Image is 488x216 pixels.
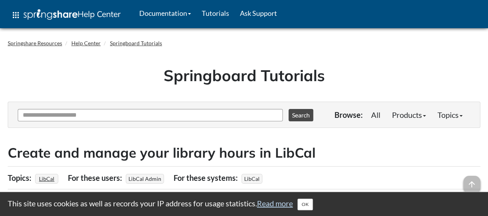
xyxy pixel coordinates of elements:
[297,199,313,210] button: Close
[365,107,386,122] a: All
[174,170,240,185] div: For these systems:
[134,3,196,23] a: Documentation
[126,174,164,184] span: LibCal Admin
[8,143,480,162] h2: Create and manage your library hours in LibCal
[289,109,313,121] button: Search
[432,107,468,122] a: Topics
[463,176,480,193] span: arrow_upward
[68,170,124,185] div: For these users:
[8,170,33,185] div: Topics:
[463,177,480,186] a: arrow_upward
[38,173,56,184] a: LibCal
[196,3,235,23] a: Tutorials
[257,199,293,208] a: Read more
[241,174,262,184] span: LibCal
[24,9,78,20] img: Springshare
[6,3,126,27] a: apps Help Center
[8,40,62,46] a: Springshare Resources
[334,109,363,120] p: Browse:
[71,40,101,46] a: Help Center
[110,40,162,46] a: Springboard Tutorials
[14,65,474,86] h1: Springboard Tutorials
[235,3,282,23] a: Ask Support
[386,107,432,122] a: Products
[11,10,20,20] span: apps
[78,9,121,19] span: Help Center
